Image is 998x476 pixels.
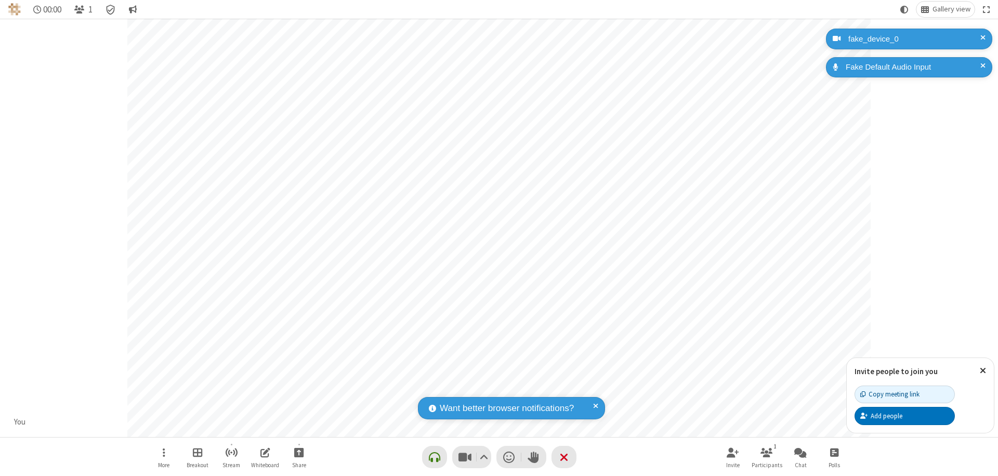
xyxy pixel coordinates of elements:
[521,446,546,468] button: Raise hand
[249,442,281,472] button: Open shared whiteboard
[726,462,740,468] span: Invite
[88,5,93,15] span: 1
[896,2,913,17] button: Using system theme
[124,2,141,17] button: Conversation
[860,389,920,399] div: Copy meeting link
[222,462,240,468] span: Stream
[496,446,521,468] button: Send a reaction
[717,442,748,472] button: Invite participants (⌘+Shift+I)
[148,442,179,472] button: Open menu
[182,442,213,472] button: Manage Breakout Rooms
[216,442,247,472] button: Start streaming
[972,358,994,384] button: Close popover
[771,442,780,451] div: 1
[829,462,840,468] span: Polls
[785,442,816,472] button: Open chat
[855,407,955,425] button: Add people
[101,2,121,17] div: Meeting details Encryption enabled
[551,446,576,468] button: End or leave meeting
[819,442,850,472] button: Open poll
[752,462,782,468] span: Participants
[452,446,491,468] button: Stop video (⌘+Shift+V)
[440,402,574,415] span: Want better browser notifications?
[751,442,782,472] button: Open participant list
[8,3,21,16] img: QA Selenium DO NOT DELETE OR CHANGE
[10,416,30,428] div: You
[979,2,994,17] button: Fullscreen
[855,386,955,403] button: Copy meeting link
[845,33,984,45] div: fake_device_0
[43,5,61,15] span: 00:00
[251,462,279,468] span: Whiteboard
[70,2,97,17] button: Open participant list
[422,446,447,468] button: Connect your audio
[916,2,975,17] button: Change layout
[933,5,970,14] span: Gallery view
[855,366,938,376] label: Invite people to join you
[292,462,306,468] span: Share
[477,446,491,468] button: Video setting
[842,61,984,73] div: Fake Default Audio Input
[795,462,807,468] span: Chat
[187,462,208,468] span: Breakout
[29,2,66,17] div: Timer
[158,462,169,468] span: More
[283,442,314,472] button: Start sharing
